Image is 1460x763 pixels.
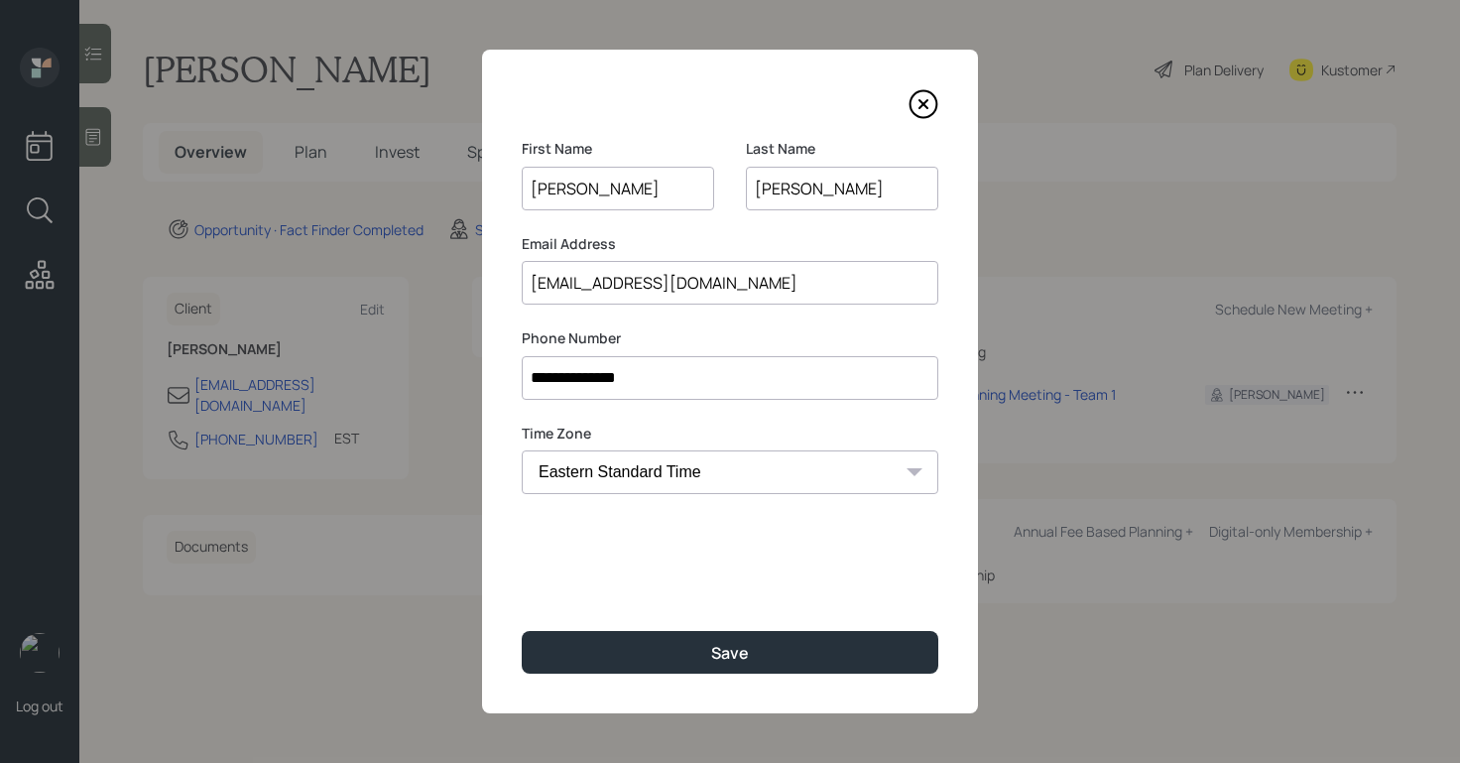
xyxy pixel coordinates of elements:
[522,139,714,159] label: First Name
[711,642,749,664] div: Save
[522,234,938,254] label: Email Address
[746,139,938,159] label: Last Name
[522,631,938,674] button: Save
[522,328,938,348] label: Phone Number
[522,424,938,444] label: Time Zone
